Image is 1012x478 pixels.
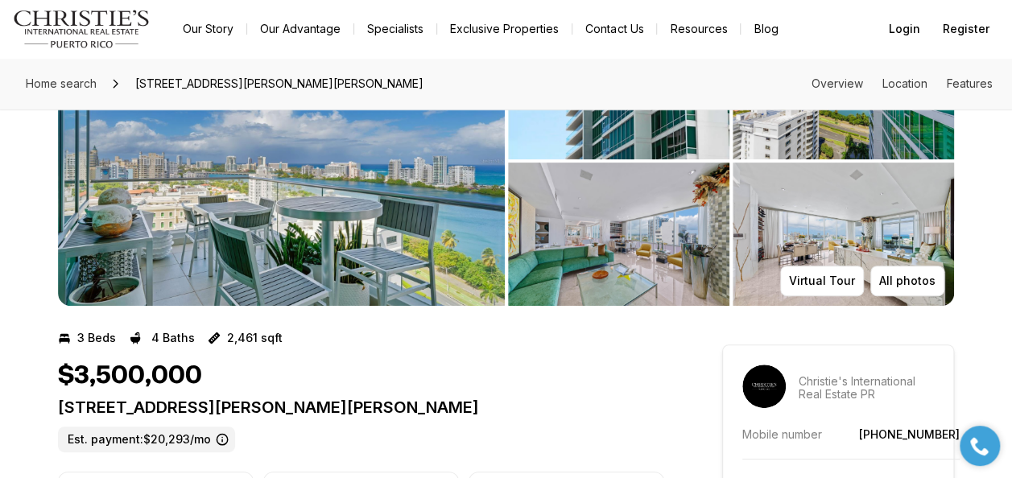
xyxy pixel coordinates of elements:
a: Home search [19,71,103,97]
p: Christie's International Real Estate PR [799,375,934,401]
a: Exclusive Properties [437,18,572,40]
p: Virtual Tour [789,274,855,287]
p: 4 Baths [151,332,195,344]
h1: $3,500,000 [58,361,202,391]
div: Listing Photos [58,16,954,306]
a: Our Advantage [247,18,353,40]
label: Est. payment: $20,293/mo [58,426,235,452]
span: Register [943,23,989,35]
p: 2,461 sqft [227,332,283,344]
span: Login [889,23,920,35]
a: Blog [741,18,791,40]
button: 4 Baths [129,325,195,351]
button: Login [879,13,930,45]
li: 1 of 7 [58,16,505,306]
button: Contact Us [572,18,656,40]
button: All photos [870,266,944,296]
button: View image gallery [733,163,954,306]
button: View image gallery [58,16,505,306]
button: Virtual Tour [780,266,864,296]
p: All photos [879,274,936,287]
button: Register [933,13,999,45]
nav: Page section menu [812,77,993,90]
a: Skip to: Features [947,76,993,90]
p: Mobile number [742,427,822,441]
img: logo [13,10,151,48]
a: Skip to: Overview [812,76,863,90]
li: 2 of 7 [508,16,955,306]
span: Home search [26,76,97,90]
p: [STREET_ADDRESS][PERSON_NAME][PERSON_NAME] [58,398,664,417]
p: 3 Beds [77,332,116,344]
a: Our Story [170,18,246,40]
button: View image gallery [508,163,729,306]
a: Specialists [354,18,436,40]
a: Skip to: Location [882,76,927,90]
a: Resources [657,18,740,40]
span: [STREET_ADDRESS][PERSON_NAME][PERSON_NAME] [129,71,430,97]
a: [PHONE_NUMBER] [859,427,960,441]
